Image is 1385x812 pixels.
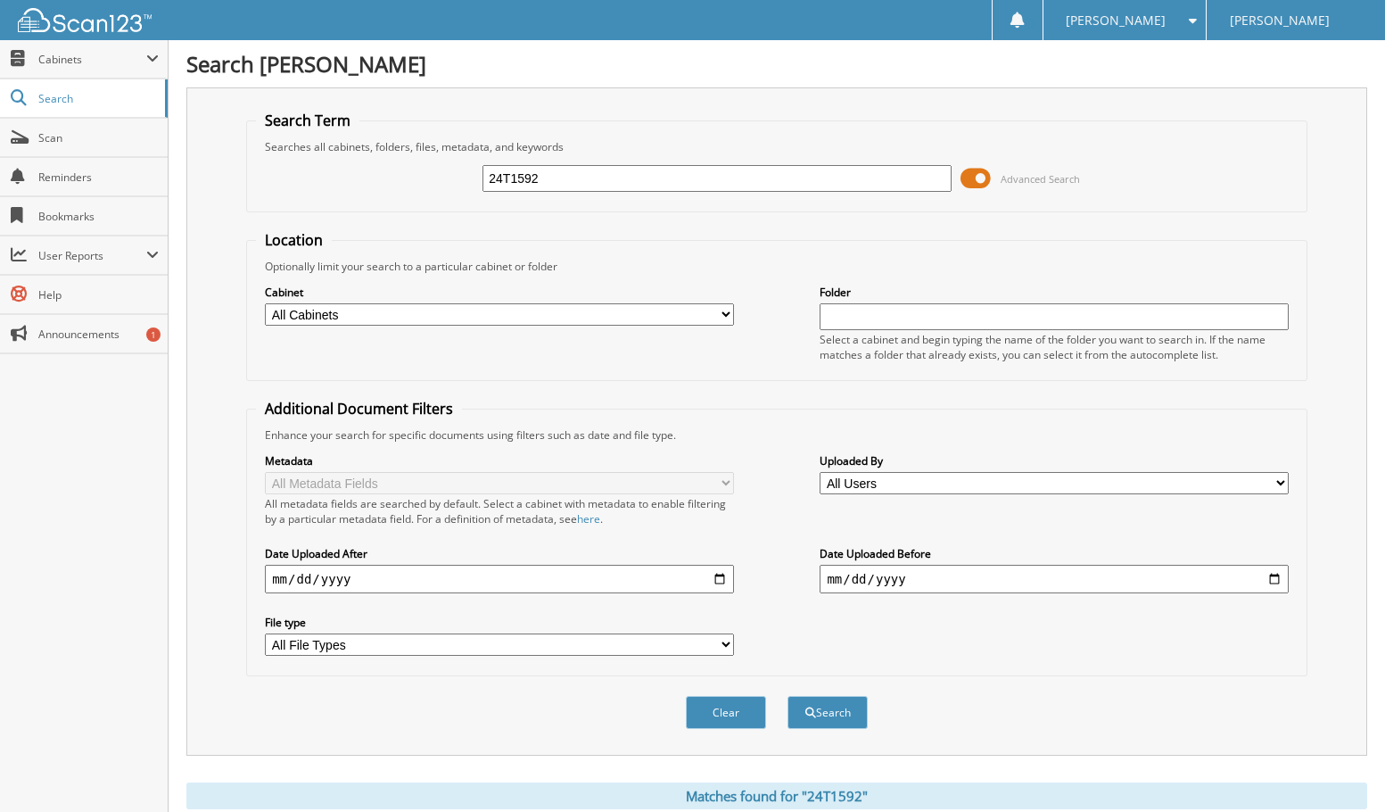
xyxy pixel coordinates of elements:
[820,285,1288,300] label: Folder
[256,399,462,418] legend: Additional Document Filters
[1230,15,1330,26] span: [PERSON_NAME]
[38,248,146,263] span: User Reports
[38,91,156,106] span: Search
[265,285,733,300] label: Cabinet
[265,565,733,593] input: start
[265,496,733,526] div: All metadata fields are searched by default. Select a cabinet with metadata to enable filtering b...
[577,511,600,526] a: here
[820,453,1288,468] label: Uploaded By
[265,615,733,630] label: File type
[38,170,159,185] span: Reminders
[38,52,146,67] span: Cabinets
[265,546,733,561] label: Date Uploaded After
[787,696,868,729] button: Search
[256,230,332,250] legend: Location
[146,327,161,342] div: 1
[256,259,1298,274] div: Optionally limit your search to a particular cabinet or folder
[18,8,152,32] img: scan123-logo-white.svg
[1066,15,1166,26] span: [PERSON_NAME]
[186,49,1367,79] h1: Search [PERSON_NAME]
[820,332,1288,362] div: Select a cabinet and begin typing the name of the folder you want to search in. If the name match...
[38,130,159,145] span: Scan
[256,111,359,130] legend: Search Term
[686,696,766,729] button: Clear
[820,565,1288,593] input: end
[256,139,1298,154] div: Searches all cabinets, folders, files, metadata, and keywords
[256,427,1298,443] div: Enhance your search for specific documents using filters such as date and file type.
[38,209,159,224] span: Bookmarks
[265,453,733,468] label: Metadata
[38,327,159,342] span: Announcements
[1001,172,1080,186] span: Advanced Search
[186,783,1367,809] div: Matches found for "24T1592"
[820,546,1288,561] label: Date Uploaded Before
[38,287,159,302] span: Help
